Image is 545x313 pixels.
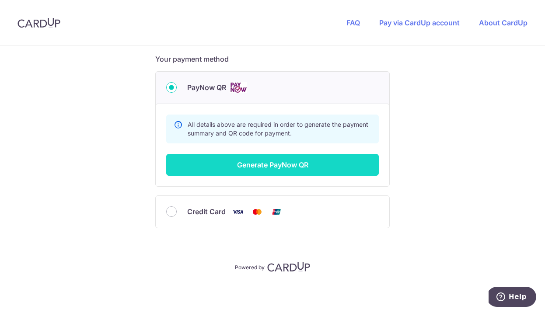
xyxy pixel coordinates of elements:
iframe: Opens a widget where you can find more information [489,287,536,309]
img: CardUp [17,17,60,28]
img: Mastercard [248,206,266,217]
span: PayNow QR [187,82,226,93]
div: PayNow QR Cards logo [166,82,379,93]
span: All details above are required in order to generate the payment summary and QR code for payment. [188,121,368,137]
a: About CardUp [479,18,528,27]
img: Cards logo [230,82,247,93]
button: Generate PayNow QR [166,154,379,176]
img: Visa [229,206,247,217]
img: CardUp [267,261,310,272]
h5: Your payment method [155,54,390,64]
span: Credit Card [187,206,226,217]
a: Pay via CardUp account [379,18,460,27]
a: FAQ [346,18,360,27]
div: Credit Card Visa Mastercard Union Pay [166,206,379,217]
p: Powered by [235,262,265,271]
img: Union Pay [268,206,285,217]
